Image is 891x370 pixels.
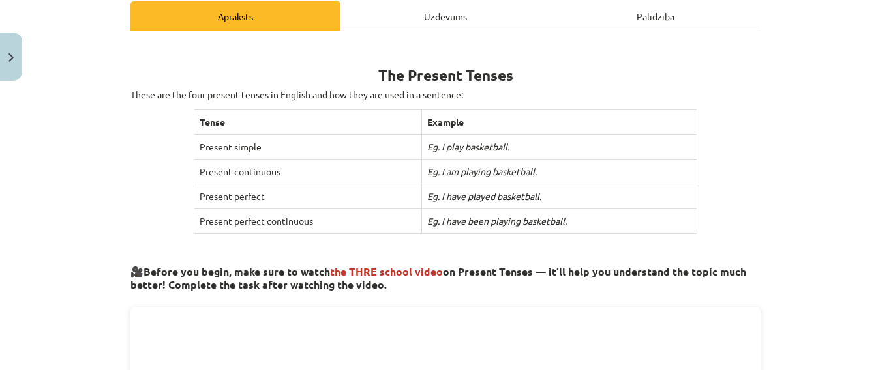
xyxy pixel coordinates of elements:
[427,165,537,177] i: Eg. I am playing basketball.
[194,160,421,184] td: Present continuous
[8,53,14,62] img: icon-close-lesson-0947bae3869378f0d4975bcd49f059093ad1ed9edebbc8119c70593378902aed.svg
[340,1,551,31] div: Uzdevums
[330,264,443,278] span: the THRE school video
[427,215,567,227] i: Eg. I have been playing basketball.
[427,141,509,152] i: Eg. I play basketball.
[130,88,761,102] p: These are the four present tenses in English and how they are used in a sentence:
[551,1,761,31] div: Palīdzība
[130,264,746,291] strong: Before you begin, make sure to watch on Present Tenses — it’ll help you understand the topic much...
[378,66,513,85] b: The Present Tenses
[421,110,697,135] th: Example
[130,255,761,292] h3: 🎥
[427,190,541,202] i: Eg. I have played basketball.
[130,1,340,31] div: Apraksts
[194,135,421,160] td: Present simple
[194,209,421,234] td: Present perfect continuous
[194,184,421,209] td: Present perfect
[194,110,421,135] th: Tense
